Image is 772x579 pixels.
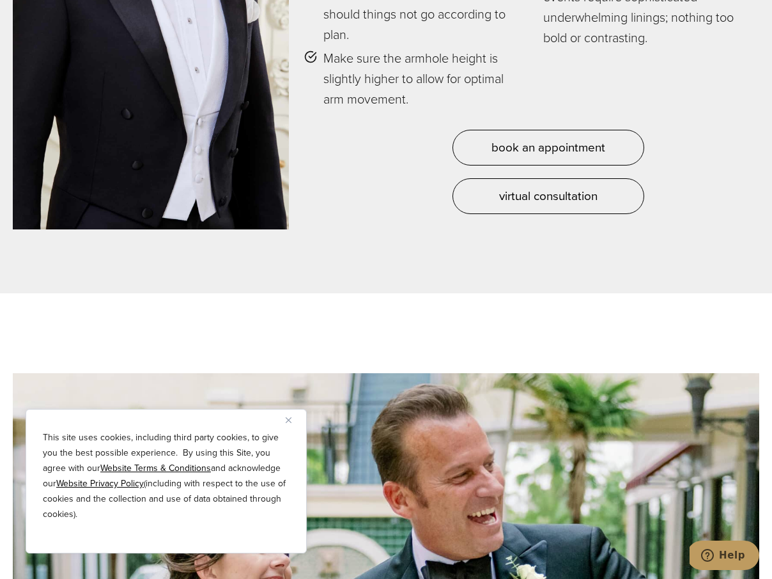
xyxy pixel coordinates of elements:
[452,130,644,166] a: book an appointment
[56,477,144,490] a: Website Privacy Policy
[43,430,289,522] p: This site uses cookies, including third party cookies, to give you the best possible experience. ...
[499,187,598,205] span: virtual consultation
[452,178,644,214] a: virtual consultation
[491,138,605,157] span: book an appointment
[323,48,524,109] span: Make sure the armhole height is slightly higher to allow for optimal arm movement.
[286,412,301,428] button: Close
[690,541,759,573] iframe: Opens a widget where you can chat to one of our agents
[286,417,291,423] img: Close
[100,461,211,475] a: Website Terms & Conditions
